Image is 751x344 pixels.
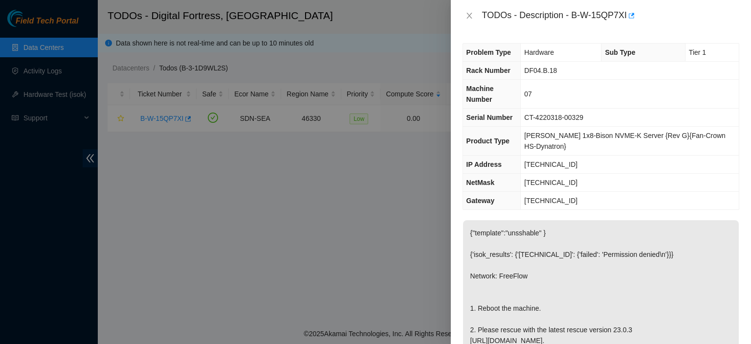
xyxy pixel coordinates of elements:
[465,12,473,20] span: close
[466,161,502,168] span: IP Address
[466,114,513,121] span: Serial Number
[524,67,557,74] span: DF04.B.18
[689,48,706,56] span: Tier 1
[466,179,495,186] span: NetMask
[482,8,739,23] div: TODOs - Description - B-W-15QP7XI
[524,114,583,121] span: CT-4220318-00329
[463,11,476,21] button: Close
[524,161,577,168] span: [TECHNICAL_ID]
[466,48,511,56] span: Problem Type
[605,48,635,56] span: Sub Type
[524,179,577,186] span: [TECHNICAL_ID]
[466,197,495,205] span: Gateway
[466,67,510,74] span: Rack Number
[524,48,554,56] span: Hardware
[466,85,494,103] span: Machine Number
[524,90,532,98] span: 07
[524,197,577,205] span: [TECHNICAL_ID]
[466,137,509,145] span: Product Type
[524,132,726,150] span: [PERSON_NAME] 1x8-Bison NVME-K Server {Rev G}{Fan-Crown HS-Dynatron}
